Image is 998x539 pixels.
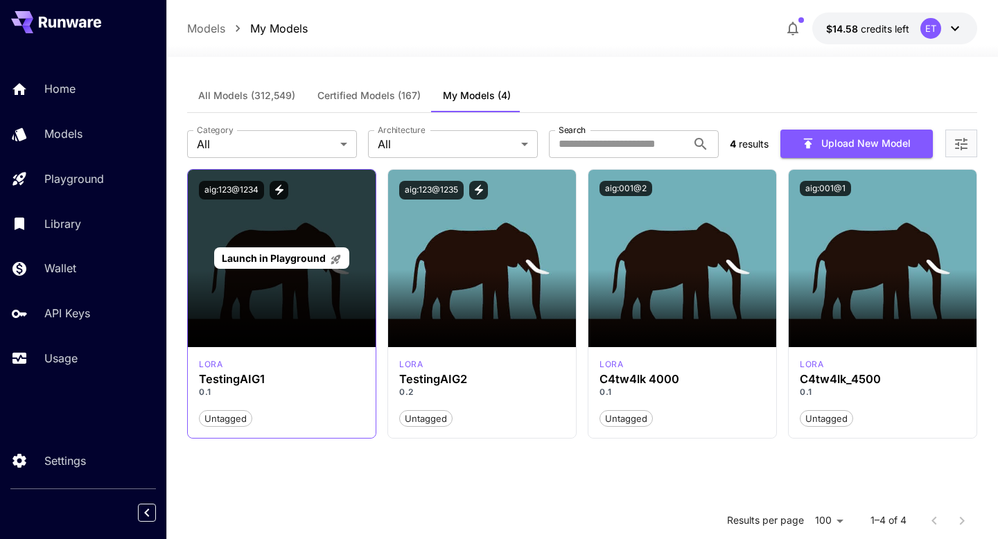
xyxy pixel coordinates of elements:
p: 1–4 of 4 [870,514,907,528]
span: results [739,138,769,150]
label: Category [197,124,234,136]
span: Untagged [200,412,252,426]
span: Launch in Playground [222,252,326,264]
p: Usage [44,350,78,366]
button: View trigger words [270,181,288,200]
span: 4 [730,138,736,150]
span: Certified Models (167) [317,89,421,102]
button: aig:123@1234 [199,181,264,200]
div: Collapse sidebar [148,500,166,525]
span: $14.58 [826,23,861,35]
p: lora [800,358,823,371]
button: $14.58261ET [812,12,977,44]
p: 0.1 [800,386,965,398]
p: lora [399,358,423,371]
h3: C4tw4lk 4000 [599,373,765,386]
p: Home [44,80,76,97]
a: Launch in Playground [214,247,349,269]
label: Search [559,124,586,136]
span: Untagged [800,412,852,426]
div: FLUX.1 S [199,358,222,371]
button: Untagged [599,409,653,427]
button: aig:123@1235 [399,181,464,200]
a: My Models [250,20,308,37]
h3: C4tw4lk_4500 [800,373,965,386]
p: lora [599,358,623,371]
a: Models [187,20,225,37]
label: Architecture [378,124,425,136]
span: credits left [861,23,909,35]
p: Settings [44,452,86,469]
button: View trigger words [469,181,488,200]
span: All [197,136,335,152]
p: Wallet [44,260,76,276]
button: Upload New Model [780,130,933,158]
div: 100 [809,511,848,531]
span: Untagged [400,412,452,426]
nav: breadcrumb [187,20,308,37]
span: All Models (312,549) [198,89,295,102]
p: Models [44,125,82,142]
button: Untagged [399,409,453,427]
p: Playground [44,170,104,187]
span: All [378,136,516,152]
p: API Keys [44,305,90,321]
div: FLUX.1 D [399,358,423,371]
h3: TestingAIG1 [199,373,365,386]
p: Results per page [727,514,804,528]
div: FLUX.1 D [800,358,823,371]
button: Untagged [199,409,252,427]
p: 0.1 [199,386,365,398]
p: Library [44,215,81,232]
div: $14.58261 [826,21,909,36]
button: Untagged [800,409,853,427]
button: Open more filters [953,135,970,152]
div: FLUX.1 D [599,358,623,371]
div: ET [920,18,941,39]
button: Collapse sidebar [138,504,156,522]
h3: TestingAIG2 [399,373,565,386]
span: My Models (4) [443,89,511,102]
span: Untagged [600,412,652,426]
button: aig:001@2 [599,181,652,196]
p: 0.1 [599,386,765,398]
button: aig:001@1 [800,181,851,196]
p: lora [199,358,222,371]
p: 0.2 [399,386,565,398]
